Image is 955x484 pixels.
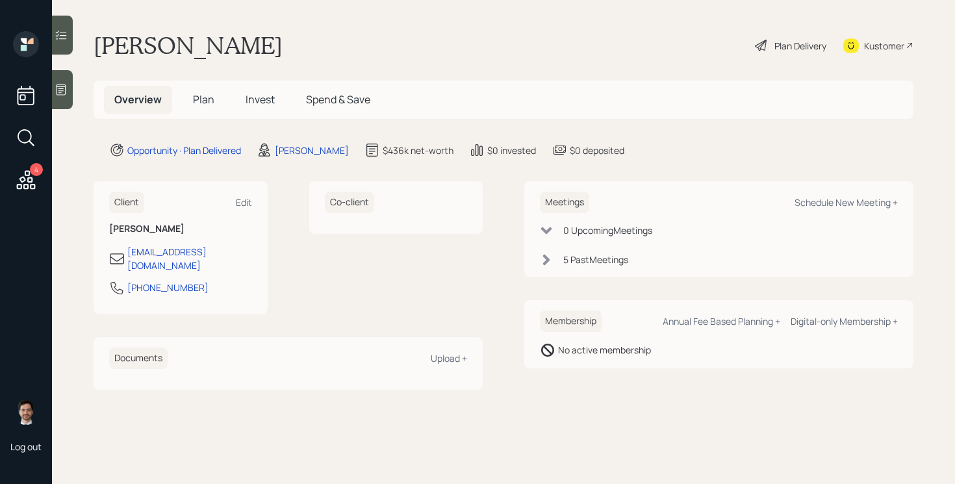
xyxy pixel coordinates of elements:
div: [PERSON_NAME] [275,144,349,157]
div: $436k net-worth [383,144,453,157]
div: Edit [236,196,252,209]
div: Schedule New Meeting + [795,196,898,209]
div: Opportunity · Plan Delivered [127,144,241,157]
h6: Meetings [540,192,589,213]
h6: [PERSON_NAME] [109,223,252,235]
div: [PHONE_NUMBER] [127,281,209,294]
span: Overview [114,92,162,107]
h6: Client [109,192,144,213]
div: Log out [10,440,42,453]
span: Invest [246,92,275,107]
div: $0 invested [487,144,536,157]
div: 0 Upcoming Meeting s [563,223,652,237]
div: Kustomer [864,39,904,53]
div: $0 deposited [570,144,624,157]
div: Plan Delivery [774,39,826,53]
div: 5 Past Meeting s [563,253,628,266]
div: Annual Fee Based Planning + [663,315,780,327]
h1: [PERSON_NAME] [94,31,283,60]
div: [EMAIL_ADDRESS][DOMAIN_NAME] [127,245,252,272]
div: Digital-only Membership + [791,315,898,327]
span: Plan [193,92,214,107]
div: Upload + [431,352,467,364]
span: Spend & Save [306,92,370,107]
h6: Co-client [325,192,374,213]
h6: Membership [540,311,602,332]
div: 4 [30,163,43,176]
img: jonah-coleman-headshot.png [13,399,39,425]
div: No active membership [558,343,651,357]
h6: Documents [109,348,168,369]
